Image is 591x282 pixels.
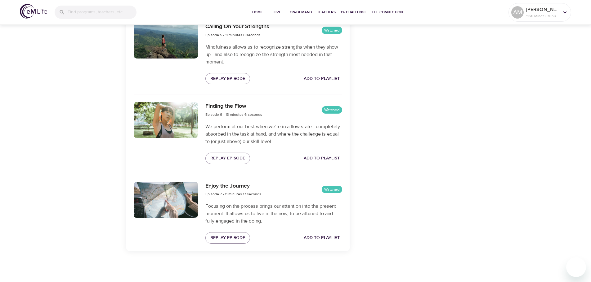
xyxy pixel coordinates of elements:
[205,33,261,37] span: Episode 5 - 11 minutes 8 seconds
[250,9,265,15] span: Home
[322,107,342,113] span: Watched
[68,6,137,19] input: Find programs, teachers, etc...
[526,6,559,13] p: [PERSON_NAME]
[526,13,559,19] p: 1168 Mindful Minutes
[322,187,342,193] span: Watched
[304,75,340,83] span: Add to Playlist
[205,43,342,66] p: Mindfulness allows us to recognize strengths when they show up –and also to recognize the strengt...
[304,154,340,162] span: Add to Playlist
[317,9,336,15] span: Teachers
[205,73,250,85] button: Replay Episode
[511,6,524,19] div: AM
[270,9,285,15] span: Live
[205,102,262,111] h6: Finding the Flow
[210,234,245,242] span: Replay Episode
[205,22,269,31] h6: Calling On Your Strengths
[301,153,342,164] button: Add to Playlist
[205,202,342,225] p: Focusing on the process brings our attention into the present moment. It allows us to live in the...
[301,232,342,244] button: Add to Playlist
[210,154,245,162] span: Replay Episode
[341,9,367,15] span: 1% Challenge
[372,9,403,15] span: The Connection
[210,75,245,83] span: Replay Episode
[205,232,250,244] button: Replay Episode
[20,4,47,19] img: logo
[566,257,586,277] iframe: Button to launch messaging window
[205,112,262,117] span: Episode 6 - 13 minutes 6 seconds
[205,153,250,164] button: Replay Episode
[290,9,312,15] span: On-Demand
[322,28,342,33] span: Watched
[205,182,261,191] h6: Enjoy the Journey
[304,234,340,242] span: Add to Playlist
[205,192,261,197] span: Episode 7 - 11 minutes 17 seconds
[301,73,342,85] button: Add to Playlist
[205,123,342,145] p: We perform at our best when we’re in a flow state –completely absorbed in the task at hand, and w...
